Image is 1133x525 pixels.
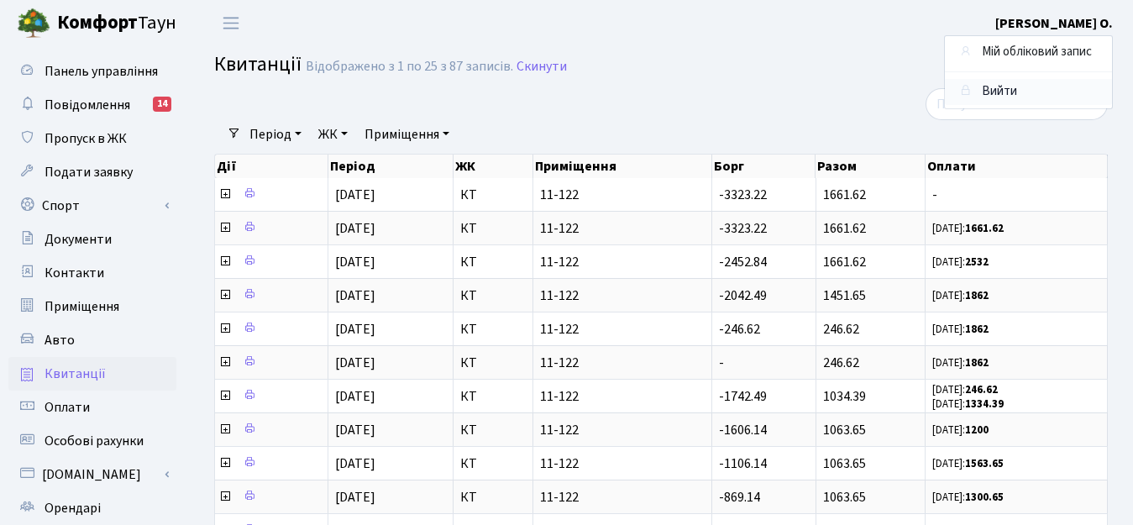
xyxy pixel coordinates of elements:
span: КТ [460,188,527,202]
small: [DATE]: [932,382,998,397]
b: 1563.65 [965,456,1004,471]
b: 246.62 [965,382,998,397]
small: [DATE]: [932,490,1004,505]
th: ЖК [454,155,534,178]
a: Контакти [8,256,176,290]
a: Повідомлення14 [8,88,176,122]
b: 1334.39 [965,396,1004,412]
span: -2042.49 [719,286,767,305]
small: [DATE]: [932,255,989,270]
a: Період [243,120,308,149]
span: КТ [460,457,527,470]
a: Скинути [517,59,567,75]
span: Оплати [45,398,90,417]
span: КТ [460,390,527,403]
span: -2452.84 [719,253,767,271]
a: Спорт [8,189,176,223]
input: Пошук... [926,88,1108,120]
span: КТ [460,255,527,269]
span: Особові рахунки [45,432,144,450]
b: 1862 [965,355,989,370]
button: Переключити навігацію [210,9,252,37]
span: Квитанції [214,50,302,79]
b: Комфорт [57,9,138,36]
span: 11-122 [540,457,704,470]
span: 11-122 [540,255,704,269]
span: Повідомлення [45,96,130,114]
b: 1200 [965,423,989,438]
span: 11-122 [540,188,704,202]
span: -869.14 [719,488,760,507]
th: Разом [816,155,926,178]
span: -1742.49 [719,387,767,406]
small: [DATE]: [932,456,1004,471]
span: 11-122 [540,390,704,403]
b: 1300.65 [965,490,1004,505]
span: Документи [45,230,112,249]
span: 1063.65 [823,488,866,507]
span: Подати заявку [45,163,133,181]
a: Подати заявку [8,155,176,189]
span: [DATE] [335,354,375,372]
span: КТ [460,356,527,370]
span: 1063.65 [823,421,866,439]
small: [DATE]: [932,221,1004,236]
span: 246.62 [823,354,859,372]
span: - [719,354,724,372]
span: [DATE] [335,286,375,305]
small: [DATE]: [932,288,989,303]
div: 14 [153,97,171,112]
span: [DATE] [335,219,375,238]
span: 11-122 [540,323,704,336]
span: -1606.14 [719,421,767,439]
span: 11-122 [540,491,704,504]
span: - [932,188,1100,202]
a: Авто [8,323,176,357]
span: [DATE] [335,454,375,473]
span: КТ [460,491,527,504]
th: Оплати [926,155,1108,178]
span: 1451.65 [823,286,866,305]
span: 1063.65 [823,454,866,473]
a: Орендарі [8,491,176,525]
span: 11-122 [540,356,704,370]
small: [DATE]: [932,423,989,438]
span: Приміщення [45,297,119,316]
a: [PERSON_NAME] О. [995,13,1113,34]
span: 246.62 [823,320,859,339]
span: 1661.62 [823,219,866,238]
span: [DATE] [335,320,375,339]
span: 1661.62 [823,186,866,204]
span: Пропуск в ЖК [45,129,127,148]
span: [DATE] [335,421,375,439]
a: Документи [8,223,176,256]
a: Оплати [8,391,176,424]
th: Борг [712,155,816,178]
span: Орендарі [45,499,101,517]
a: [DOMAIN_NAME] [8,458,176,491]
span: [DATE] [335,488,375,507]
span: КТ [460,289,527,302]
span: Таун [57,9,176,38]
nav: breadcrumb [929,37,1133,72]
span: КТ [460,423,527,437]
span: [DATE] [335,387,375,406]
span: 1034.39 [823,387,866,406]
small: [DATE]: [932,396,1004,412]
a: Вийти [945,79,1112,105]
a: Приміщення [8,290,176,323]
span: 11-122 [540,289,704,302]
a: ЖК [312,120,354,149]
b: 1862 [965,288,989,303]
span: Квитанції [45,365,106,383]
div: Відображено з 1 по 25 з 87 записів. [306,59,513,75]
span: -3323.22 [719,219,767,238]
span: 11-122 [540,423,704,437]
a: Пропуск в ЖК [8,122,176,155]
b: 1661.62 [965,221,1004,236]
a: Особові рахунки [8,424,176,458]
span: -1106.14 [719,454,767,473]
span: 11-122 [540,222,704,235]
span: Авто [45,331,75,349]
small: [DATE]: [932,322,989,337]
